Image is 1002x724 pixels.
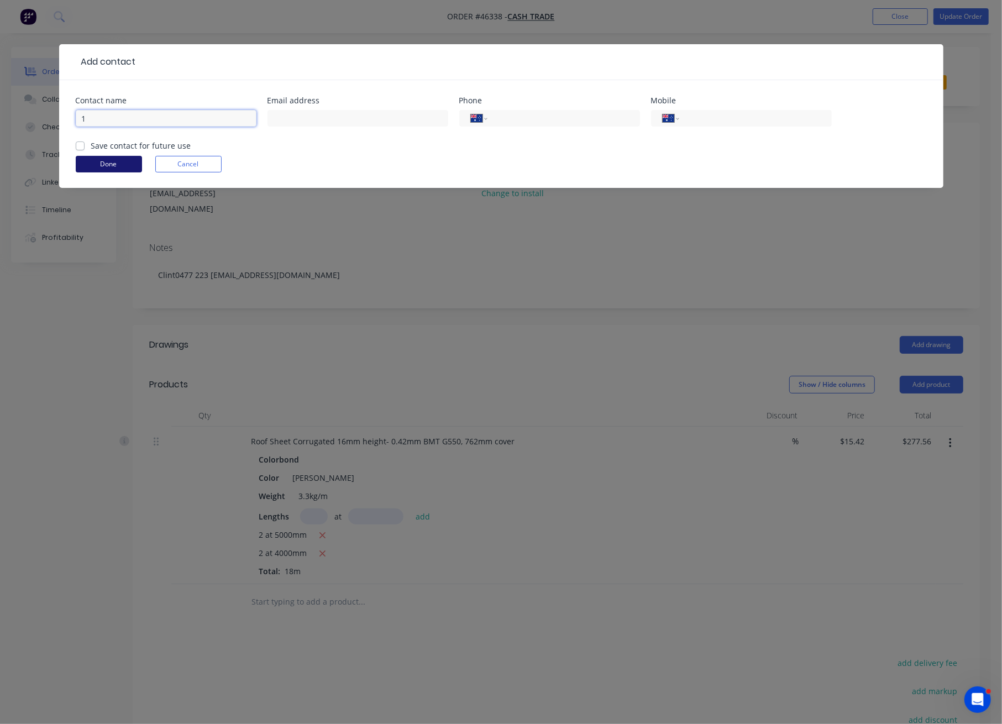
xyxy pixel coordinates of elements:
div: Contact name [76,97,256,104]
label: Save contact for future use [91,140,191,151]
div: Email address [267,97,448,104]
div: Phone [459,97,640,104]
div: Mobile [651,97,832,104]
iframe: Intercom live chat [964,686,991,713]
button: Cancel [155,156,222,172]
button: Done [76,156,142,172]
div: Add contact [76,55,136,69]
